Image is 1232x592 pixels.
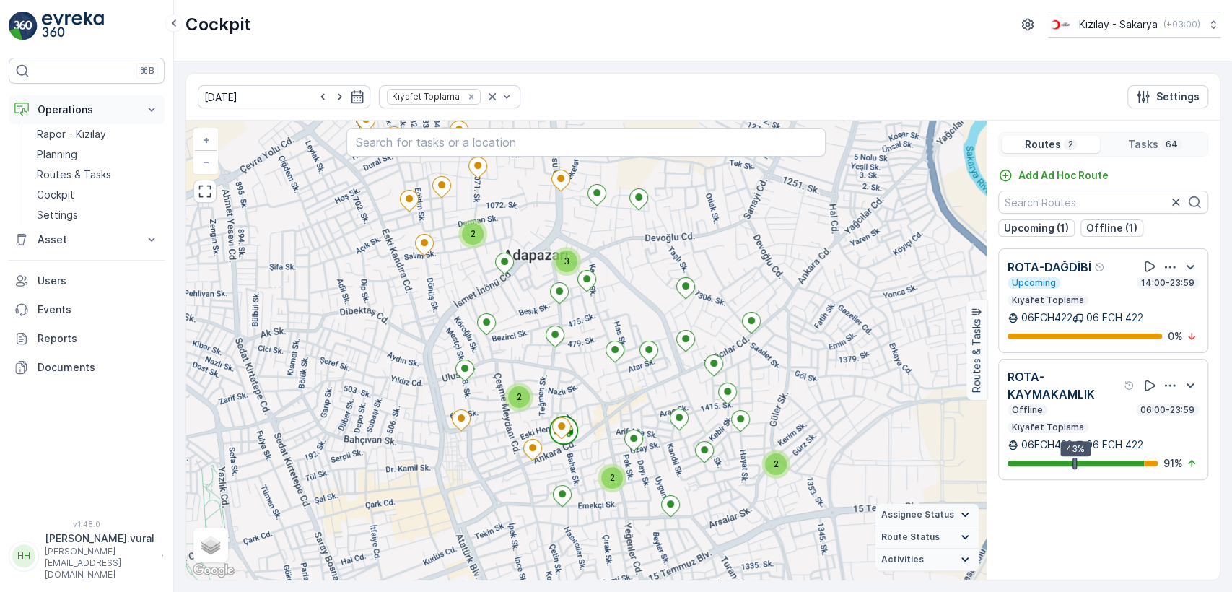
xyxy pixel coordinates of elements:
summary: Assignee Status [875,504,979,526]
a: Zoom In [195,129,217,151]
p: Rapor - Kızılay [37,127,106,142]
p: ( +03:00 ) [1163,19,1200,30]
p: Operations [38,103,136,117]
span: 2 [610,472,615,483]
div: Help Tooltip Icon [1124,380,1135,391]
button: HH[PERSON_NAME].vural[PERSON_NAME][EMAIL_ADDRESS][DOMAIN_NAME] [9,531,165,580]
div: 3 [552,247,581,276]
p: Planning [37,147,77,162]
p: ROTA-DAĞDİBİ [1008,258,1091,276]
span: 2 [471,228,476,239]
p: Kızılay - Sakarya [1079,17,1158,32]
input: dd/mm/yyyy [198,85,370,108]
span: 2 [517,391,522,402]
span: Activities [881,554,924,565]
p: Upcoming [1010,277,1057,289]
a: Open this area in Google Maps (opens a new window) [190,561,237,580]
p: Routes & Tasks [37,167,111,182]
button: Asset [9,225,165,254]
button: Operations [9,95,165,124]
p: Offline (1) [1086,221,1137,235]
span: − [203,155,210,167]
p: Reports [38,331,159,346]
p: 91 % [1163,456,1183,471]
p: 06:00-23:59 [1139,404,1196,416]
button: Offline (1) [1080,219,1143,237]
div: 43% [1060,441,1091,457]
p: ⌘B [140,65,154,77]
p: Tasks [1128,137,1158,152]
a: Cockpit [31,185,165,205]
a: Users [9,266,165,295]
p: Users [38,274,159,288]
span: v 1.48.0 [9,520,165,528]
p: 64 [1164,139,1179,150]
p: Documents [38,360,159,375]
p: Routes & Tasks [969,319,984,393]
p: 06 ECH 422 [1086,310,1143,325]
a: Add Ad Hoc Route [998,168,1109,183]
p: Add Ad Hoc Route [1018,168,1109,183]
p: ROTA-KAYMAKAMLIK [1008,368,1121,403]
a: Documents [9,353,165,382]
a: Planning [31,144,165,165]
span: Route Status [881,531,940,543]
a: Rapor - Kızılay [31,124,165,144]
div: 2 [761,450,790,479]
p: Kıyafet Toplama [1010,422,1085,433]
button: Upcoming (1) [998,219,1075,237]
img: logo_light-DOdMpM7g.png [42,12,104,40]
p: Offline [1010,404,1044,416]
span: + [203,134,209,146]
div: 2 [504,383,533,412]
span: 3 [564,256,569,266]
p: 2 [1066,139,1074,150]
p: 06 ECH 422 [1086,438,1143,452]
span: Assignee Status [881,509,954,521]
p: [PERSON_NAME].vural [45,531,154,546]
p: Settings [37,208,78,222]
img: logo [9,12,38,40]
p: Asset [38,232,136,247]
p: Events [38,302,159,317]
img: k%C4%B1z%C4%B1lay_DTAvauz.png [1048,17,1073,32]
div: HH [12,544,35,567]
p: Kıyafet Toplama [1010,295,1085,306]
p: Settings [1156,90,1200,104]
p: 06ECH422 [1021,310,1072,325]
a: Zoom Out [195,151,217,173]
a: Reports [9,324,165,353]
p: Cockpit [37,188,74,202]
button: Kızılay - Sakarya(+03:00) [1048,12,1220,38]
a: Events [9,295,165,324]
input: Search for tasks or a location [346,128,826,157]
a: Settings [31,205,165,225]
div: Remove Kıyafet Toplama [463,91,479,103]
a: Routes & Tasks [31,165,165,185]
div: 2 [458,219,487,248]
summary: Route Status [875,526,979,549]
input: Search Routes [998,191,1208,214]
p: 14:00-23:59 [1140,277,1196,289]
div: 2 [598,463,626,492]
button: Settings [1127,85,1208,108]
p: Cockpit [185,13,251,36]
div: Help Tooltip Icon [1094,261,1106,273]
p: 0 % [1168,329,1183,344]
p: Routes [1024,137,1060,152]
summary: Activities [875,549,979,571]
p: 06ECH422 [1021,438,1072,452]
p: [PERSON_NAME][EMAIL_ADDRESS][DOMAIN_NAME] [45,546,154,580]
span: 2 [774,458,779,469]
img: Google [190,561,237,580]
a: Layers [195,529,227,561]
div: Kıyafet Toplama [388,90,462,103]
p: Upcoming (1) [1004,221,1069,235]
